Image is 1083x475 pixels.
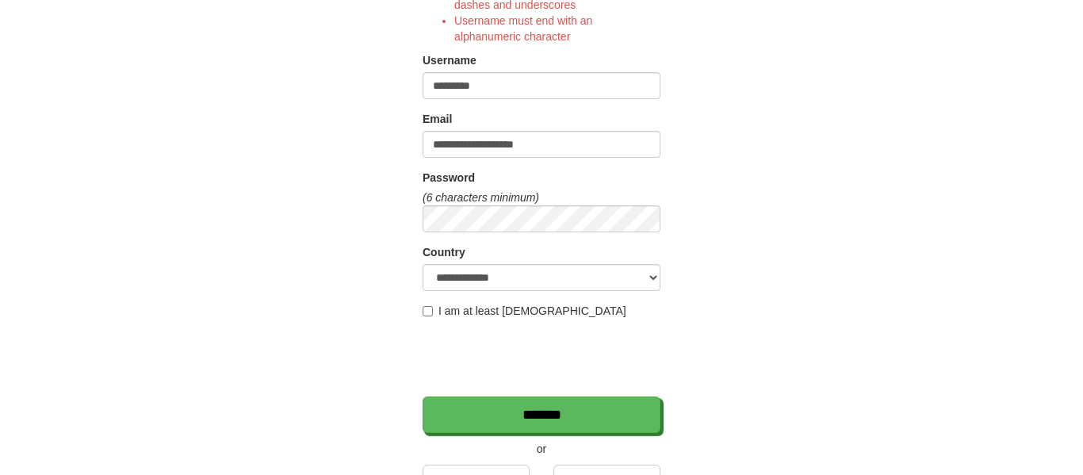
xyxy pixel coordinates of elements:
input: I am at least [DEMOGRAPHIC_DATA] [423,306,433,316]
iframe: reCAPTCHA [423,327,664,389]
label: Email [423,111,452,127]
label: I am at least [DEMOGRAPHIC_DATA] [423,303,626,319]
label: Password [423,170,475,186]
p: or [423,441,660,457]
li: Username must end with an alphanumeric character [454,13,660,44]
em: (6 characters minimum) [423,191,539,204]
label: Country [423,244,465,260]
label: Username [423,52,476,68]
